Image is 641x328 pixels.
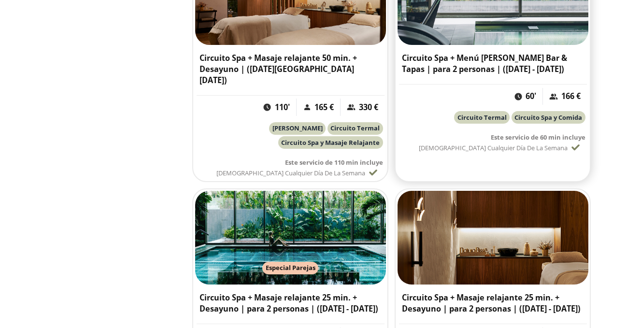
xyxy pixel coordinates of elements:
[526,91,536,102] span: 60'
[266,263,315,272] span: Especial Parejas
[275,102,290,113] span: 110'
[561,91,581,102] span: 166 €
[402,292,584,314] h3: Circuito Spa + Masaje relajante 25 min. + Desayuno | para 2 personas | ([DATE] - [DATE])
[402,53,584,75] h3: Circuito Spa + Menú [PERSON_NAME] Bar & Tapas | para 2 personas | ([DATE] - [DATE])
[457,113,507,122] span: Circuito Termal
[419,143,568,152] span: [DEMOGRAPHIC_DATA] Cualquier Día de la Semana
[216,169,365,177] span: [DEMOGRAPHIC_DATA] Cualquier Día de la Semana
[199,53,381,86] h3: Circuito Spa + Masaje relajante 50 min. + Desayuno | ([DATE][GEOGRAPHIC_DATA][DATE])
[491,133,585,142] span: Este servicio de 60 min incluye
[272,124,323,132] span: [PERSON_NAME]
[281,138,380,147] span: Circuito Spa y Masaje Relajante
[359,102,378,113] span: 330 €
[314,102,334,113] span: 165 €
[285,158,383,167] span: Este servicio de 110 min incluye
[199,292,381,314] h3: Circuito Spa + Masaje relajante 25 min. + Desayuno | para 2 personas | ([DATE] - [DATE])
[330,124,380,132] span: Circuito Termal
[514,113,582,122] span: Circuito Spa y Comida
